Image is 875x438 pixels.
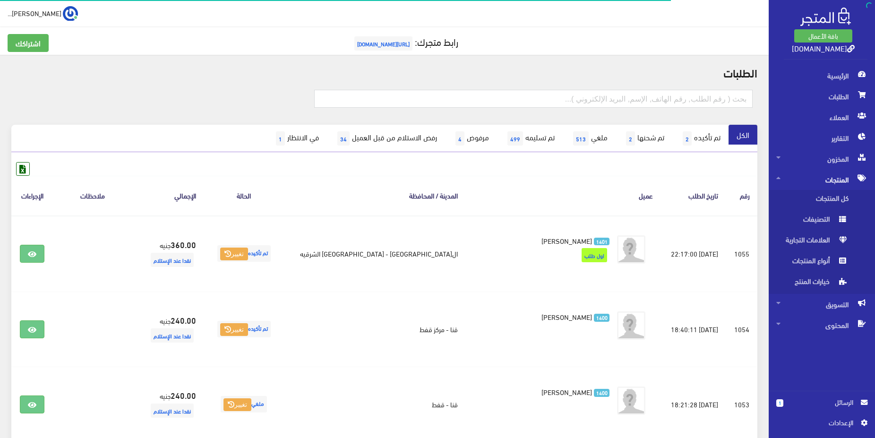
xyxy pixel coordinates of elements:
a: رابط متجرك:[URL][DOMAIN_NAME] [352,33,458,50]
button: تغيير [220,248,248,261]
a: المحتوى [769,315,875,335]
a: ... [PERSON_NAME]... [8,6,78,21]
a: 1 الرسائل [776,397,867,417]
td: 1054 [726,292,757,367]
span: نقدا عند الإستلام [151,253,194,267]
span: نقدا عند الإستلام [151,404,194,418]
span: [PERSON_NAME] [541,234,592,247]
span: التسويق [776,294,867,315]
img: avatar.png [617,235,645,264]
input: بحث ( رقم الطلب, رقم الهاتف, الإسم, البريد اﻹلكتروني )... [314,90,753,108]
a: الكل [729,125,757,145]
a: العلامات التجارية [769,232,875,252]
th: عميل [465,176,661,215]
iframe: Drift Widget Chat Controller [11,373,47,409]
span: تم تأكيده [217,321,271,337]
a: الطلبات [769,86,875,107]
span: أنواع المنتجات [776,252,848,273]
td: قنا - مركز قفط [284,292,465,367]
span: 1400 [594,389,609,397]
td: ال[GEOGRAPHIC_DATA] - [GEOGRAPHIC_DATA] الشرقيه [284,215,465,292]
span: خيارات المنتج [776,273,848,294]
span: [PERSON_NAME] [541,310,592,323]
th: اﻹجمالي [133,176,204,215]
span: 1401 [594,238,609,246]
span: ملغي [221,396,267,412]
a: 1400 [PERSON_NAME] [480,311,609,322]
span: 1 [776,399,783,407]
th: الحالة [204,176,285,215]
span: الرسائل [791,397,853,407]
span: العملاء [776,107,867,128]
span: 513 [573,131,589,146]
a: العملاء [769,107,875,128]
span: المنتجات [776,169,867,190]
span: [PERSON_NAME]... [8,7,61,19]
img: . [800,8,851,26]
img: avatar.png [617,386,645,415]
h2: الطلبات [11,66,757,78]
span: اﻹعدادات [784,417,853,428]
a: ملغي513 [563,125,616,152]
a: أنواع المنتجات [769,252,875,273]
span: [PERSON_NAME] [541,385,592,398]
img: avatar.png [617,311,645,340]
a: مرفوض4 [445,125,497,152]
span: المحتوى [776,315,867,335]
th: الإجراءات [11,176,53,215]
a: 1401 [PERSON_NAME] [480,235,609,246]
a: باقة الأعمال [794,29,852,43]
span: اول طلب [582,248,607,262]
span: [URL][DOMAIN_NAME] [354,36,412,51]
a: خيارات المنتج [769,273,875,294]
span: كل المنتجات [776,190,848,211]
td: جنيه [133,215,204,292]
a: المنتجات [769,169,875,190]
span: التقارير [776,128,867,148]
span: 4 [455,131,464,146]
span: التصنيفات [776,211,848,232]
a: 1400 [PERSON_NAME] [480,386,609,397]
span: 34 [337,131,350,146]
span: المخزون [776,148,867,169]
span: الطلبات [776,86,867,107]
td: 1055 [726,215,757,292]
th: المدينة / المحافظة [284,176,465,215]
a: في الانتظار1 [266,125,327,152]
th: ملاحظات [53,176,132,215]
a: اﻹعدادات [776,417,867,432]
a: رفض الاستلام من قبل العميل34 [327,125,445,152]
span: نقدا عند الإستلام [151,328,194,343]
a: اشتراكك [8,34,49,52]
a: كل المنتجات [769,190,875,211]
button: تغيير [223,398,251,412]
span: 499 [507,131,523,146]
span: الرئيسية [776,65,867,86]
span: العلامات التجارية [776,232,848,252]
td: [DATE] 22:17:00 [661,215,726,292]
a: تم تسليمه499 [497,125,563,152]
button: تغيير [220,323,248,336]
span: 1 [276,131,285,146]
a: التقارير [769,128,875,148]
a: المخزون [769,148,875,169]
a: التصنيفات [769,211,875,232]
img: ... [63,6,78,21]
th: تاريخ الطلب [661,176,726,215]
td: [DATE] 18:40:11 [661,292,726,367]
a: تم تأكيده2 [672,125,729,152]
strong: 240.00 [171,389,196,401]
a: الرئيسية [769,65,875,86]
th: رقم [726,176,757,215]
a: [DOMAIN_NAME] [792,41,855,55]
span: 2 [683,131,692,146]
span: 2 [626,131,635,146]
strong: 360.00 [171,238,196,250]
span: تم تأكيده [217,245,271,262]
strong: 240.00 [171,314,196,326]
td: جنيه [133,292,204,367]
a: تم شحنها2 [616,125,672,152]
span: 1400 [594,314,609,322]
